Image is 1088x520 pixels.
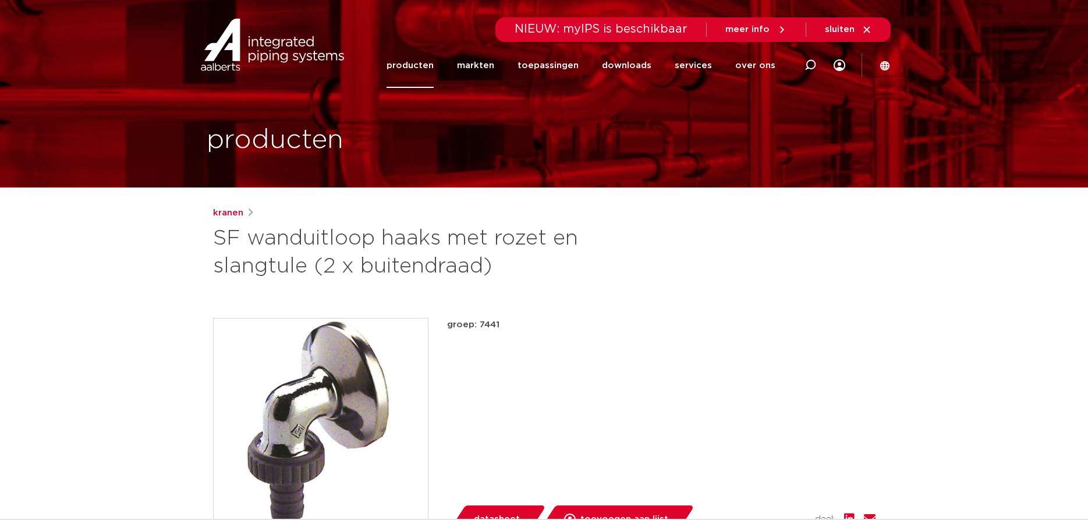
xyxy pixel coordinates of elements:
span: NIEUW: myIPS is beschikbaar [515,23,687,35]
a: sluiten [825,24,872,35]
h1: producten [207,122,343,159]
a: toepassingen [518,43,579,88]
a: kranen [213,206,243,220]
h1: SF wanduitloop haaks met rozet en slangtule (2 x buitendraad) [213,225,650,281]
a: meer info [725,24,787,35]
a: producten [387,43,434,88]
a: services [675,43,712,88]
span: sluiten [825,25,855,34]
p: groep: 7441 [447,318,876,332]
nav: Menu [387,43,775,88]
a: over ons [735,43,775,88]
span: meer info [725,25,770,34]
a: downloads [602,43,651,88]
a: markten [457,43,494,88]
